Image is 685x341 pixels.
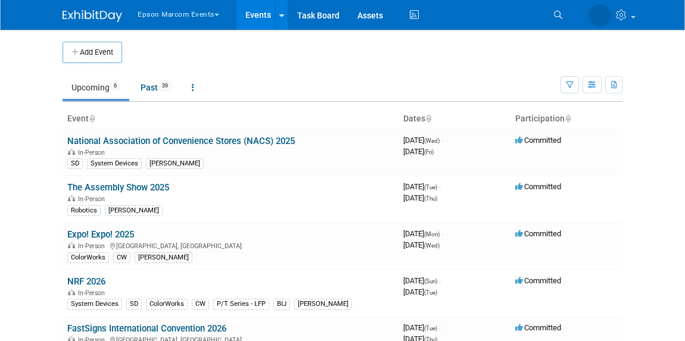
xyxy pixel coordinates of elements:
[67,229,134,240] a: Expo! Expo! 2025
[515,323,561,332] span: Committed
[67,205,101,216] div: Robotics
[68,195,75,201] img: In-Person Event
[403,287,437,296] span: [DATE]
[424,184,437,190] span: (Tue)
[105,205,163,216] div: [PERSON_NAME]
[68,289,75,295] img: In-Person Event
[146,158,204,169] div: [PERSON_NAME]
[398,109,510,129] th: Dates
[63,10,122,22] img: ExhibitDay
[78,149,108,157] span: In-Person
[67,299,122,309] div: System Devices
[403,323,441,332] span: [DATE]
[403,136,443,145] span: [DATE]
[63,42,122,63] button: Add Event
[403,276,441,285] span: [DATE]
[403,147,434,156] span: [DATE]
[67,158,83,169] div: SD
[439,323,441,332] span: -
[213,299,269,309] div: P/T Series - LFP
[424,325,437,331] span: (Tue)
[67,323,226,334] a: FastSigns International Convention 2026
[510,109,622,129] th: Participation
[424,137,440,144] span: (Wed)
[135,252,192,263] div: [PERSON_NAME]
[113,252,130,263] div: CW
[132,76,180,99] a: Past39
[439,276,441,285] span: -
[192,299,209,309] div: CW
[126,299,142,309] div: SD
[424,149,434,155] span: (Fri)
[273,299,290,309] div: BIJ
[565,114,571,123] a: Sort by Participation Type
[67,252,109,263] div: ColorWorks
[424,278,437,284] span: (Sun)
[424,242,440,249] span: (Wed)
[439,182,441,191] span: -
[110,82,120,90] span: 6
[441,136,443,145] span: -
[67,240,394,250] div: [GEOGRAPHIC_DATA], [GEOGRAPHIC_DATA]
[515,182,561,191] span: Committed
[589,4,611,27] img: Lucy Roberts
[63,76,129,99] a: Upcoming6
[67,182,169,193] a: The Assembly Show 2025
[403,193,437,202] span: [DATE]
[424,231,440,237] span: (Mon)
[146,299,188,309] div: ColorWorks
[424,195,437,202] span: (Thu)
[63,109,398,129] th: Event
[67,276,105,287] a: NRF 2026
[515,229,561,238] span: Committed
[68,149,75,155] img: In-Person Event
[294,299,352,309] div: [PERSON_NAME]
[403,240,440,249] span: [DATE]
[78,195,108,203] span: In-Person
[424,289,437,296] span: (Tue)
[67,136,295,146] a: National Association of Convenience Stores (NACS) 2025
[68,242,75,248] img: In-Person Event
[158,82,172,90] span: 39
[78,242,108,250] span: In-Person
[425,114,431,123] a: Sort by Start Date
[441,229,443,238] span: -
[87,158,142,169] div: System Devices
[403,229,443,238] span: [DATE]
[78,289,108,297] span: In-Person
[89,114,95,123] a: Sort by Event Name
[515,136,561,145] span: Committed
[403,182,441,191] span: [DATE]
[515,276,561,285] span: Committed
